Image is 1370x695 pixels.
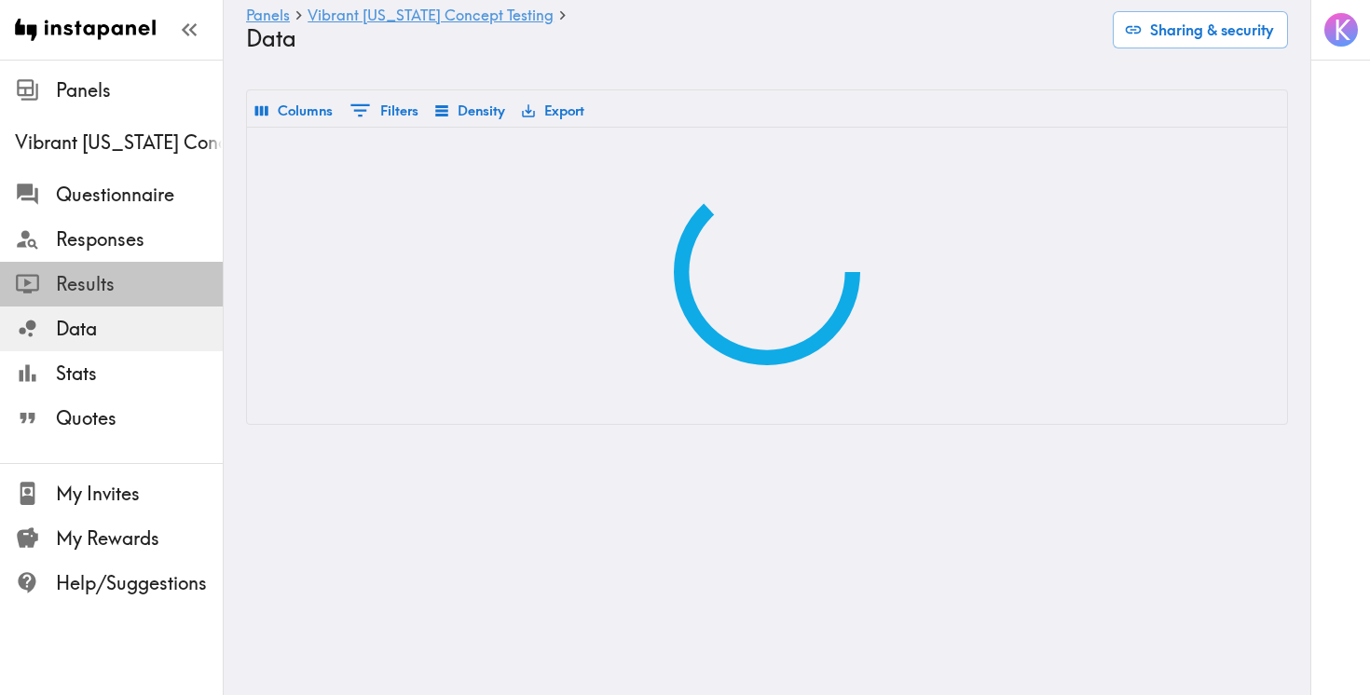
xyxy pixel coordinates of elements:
[56,226,223,252] span: Responses
[345,94,423,127] button: Show filters
[56,316,223,342] span: Data
[56,570,223,596] span: Help/Suggestions
[15,129,223,156] span: Vibrant [US_STATE] Concept Testing
[1322,11,1360,48] button: K
[308,7,554,25] a: Vibrant [US_STATE] Concept Testing
[517,95,589,127] button: Export
[56,182,223,208] span: Questionnaire
[251,95,337,127] button: Select columns
[56,405,223,431] span: Quotes
[1113,11,1288,48] button: Sharing & security
[431,95,510,127] button: Density
[56,481,223,507] span: My Invites
[246,7,290,25] a: Panels
[56,525,223,552] span: My Rewards
[56,77,223,103] span: Panels
[15,129,223,156] div: Vibrant Arizona Concept Testing
[246,25,1098,52] h4: Data
[56,271,223,297] span: Results
[56,361,223,387] span: Stats
[1334,14,1350,47] span: K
